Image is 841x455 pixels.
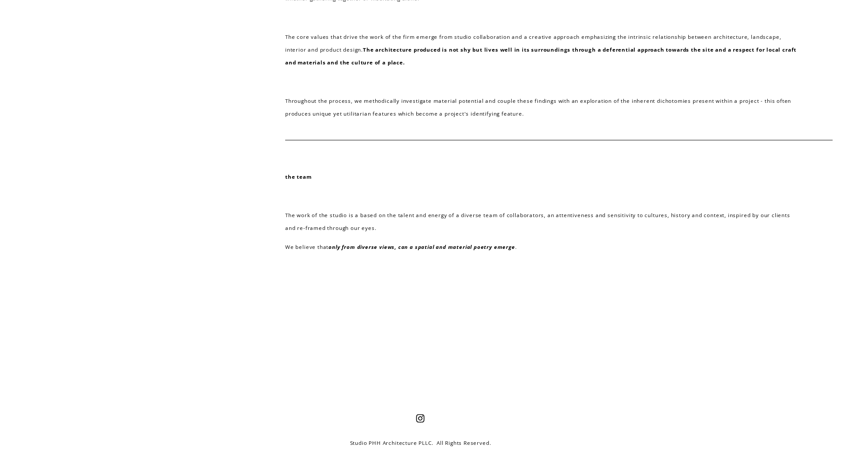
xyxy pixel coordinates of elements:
em: only from diverse views, can a spatial and material poetry emerge [328,243,515,250]
p: The core values that drive the work of the firm emerge from studio collaboration and a creative a... [285,30,798,69]
a: Instagram [416,414,425,423]
strong: the team [285,173,312,180]
p: The work of the studio is a based on the talent and energy of a diverse team of collaborators, an... [285,209,798,235]
strong: The architecture produced is not shy but lives well in its surroundings through a deferential app... [285,46,798,66]
p: Studio PHH Architecture PLLC. All Rights Reserved. [181,436,660,449]
p: Throughout the process, we methodically investigate material potential and couple these findings ... [285,94,798,120]
p: We believe that . [285,241,798,253]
